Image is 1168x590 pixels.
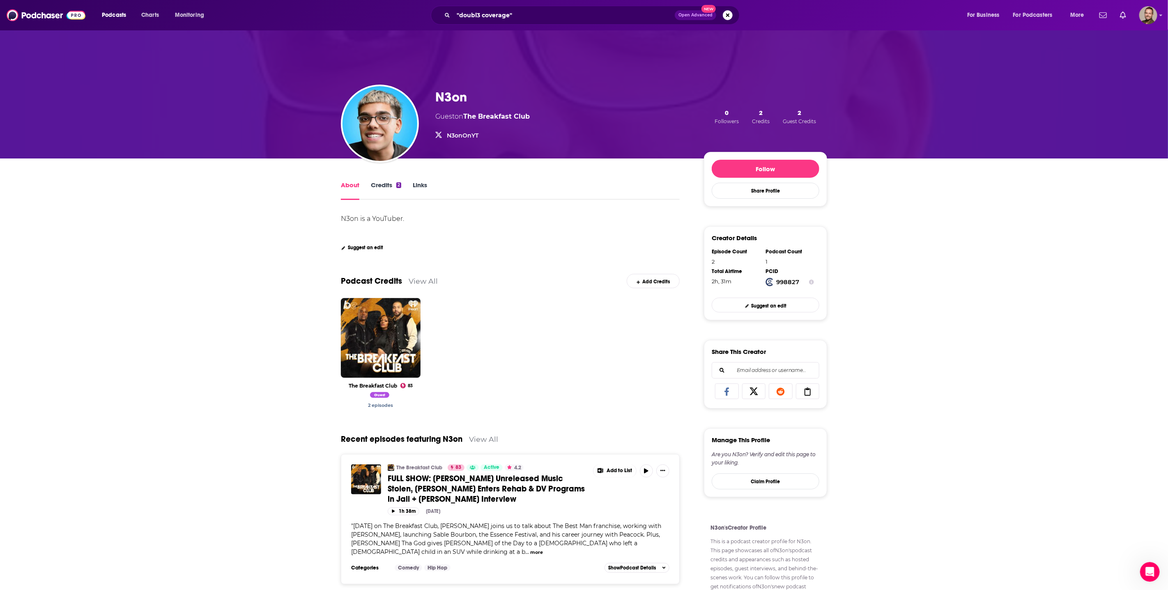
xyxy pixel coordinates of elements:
[766,258,814,265] div: 1
[656,464,669,478] button: Show More Button
[102,9,126,21] span: Podcasts
[712,183,819,199] button: Share Profile
[439,6,747,25] div: Search podcasts, credits, & more...
[351,522,661,556] span: [DATE] on The Breakfast Club, [PERSON_NAME] joins us to talk about The Best Man franchise, workin...
[710,524,821,531] h4: N3on's Creator Profile
[424,565,451,571] a: Hip Hop
[678,13,713,17] span: Open Advanced
[453,9,675,22] input: Search podcasts, credits, & more...
[961,9,1010,22] button: open menu
[1065,9,1094,22] button: open menu
[712,248,760,255] div: Episode Count
[141,9,159,21] span: Charts
[370,393,391,399] a: N3on
[742,383,766,399] a: Share on X/Twitter
[349,383,397,389] a: The Breakfast Club
[435,89,467,105] h1: N3on
[435,112,455,120] span: Guest
[777,278,800,286] strong: 998827
[447,132,478,139] a: N3onOnYT
[766,278,774,286] img: Podchaser Creator ID logo
[783,118,816,124] span: Guest Credits
[396,464,442,471] a: The Breakfast Club
[607,468,632,474] span: Add to List
[769,383,793,399] a: Share on Reddit
[712,160,819,178] button: Follow
[351,464,381,494] img: FULL SHOW: Beyoncé’s Unreleased Music Stolen, Diddy Enters Rehab & DV Programs in Jail + Malcolm ...
[675,10,716,20] button: Open AdvancedNew
[1008,9,1065,22] button: open menu
[96,9,137,22] button: open menu
[505,464,524,471] button: 4.2
[1096,8,1110,22] a: Show notifications dropdown
[396,182,401,188] div: 2
[712,298,819,312] a: Suggest an edit
[627,274,680,288] a: Add Credits
[395,565,422,571] a: Comedy
[797,538,810,544] a: N3on
[781,108,819,125] button: 2Guest Credits
[1140,562,1160,582] iframe: Intercom live chat
[712,436,770,444] h3: Manage This Profile
[712,278,731,285] span: 2 hours, 31 minutes, 7 seconds
[370,392,389,398] span: Guest
[525,548,529,556] span: ...
[712,268,760,275] div: Total Airtime
[351,522,661,556] span: "
[455,464,461,472] span: 83
[712,362,819,379] div: Search followers
[463,112,530,120] a: The Breakfast Club
[608,565,656,571] span: Show Podcast Details
[712,473,819,489] button: Claim Profile
[426,508,440,514] div: [DATE]
[712,108,741,125] button: 0Followers
[712,258,760,265] div: 2
[341,181,359,200] a: About
[413,181,427,200] a: Links
[343,86,417,161] img: N3on
[725,109,729,117] span: 0
[341,276,402,286] a: Podcast Credits
[1070,9,1084,21] span: More
[455,112,530,120] span: on
[701,5,716,13] span: New
[388,473,587,504] a: FULL SHOW: [PERSON_NAME] Unreleased Music Stolen, [PERSON_NAME] Enters Rehab & DV Programs in Jai...
[408,384,413,388] span: 83
[752,118,770,124] span: Credits
[796,383,820,399] a: Copy Link
[341,245,383,250] a: Suggest an edit
[715,383,739,399] a: Share on Facebook
[1139,6,1157,24] img: User Profile
[967,9,1000,21] span: For Business
[388,464,394,471] img: The Breakfast Club
[715,118,739,124] span: Followers
[712,450,819,467] div: Are you N3on? Verify and edit this page to your liking.
[593,464,636,478] button: Show More Button
[1117,8,1129,22] a: Show notifications dropdown
[136,9,164,22] a: Charts
[409,277,438,285] a: View All
[368,402,393,408] a: N3on
[759,109,763,117] span: 2
[766,268,814,275] div: PCID
[719,363,812,378] input: Email address or username...
[750,108,773,125] button: 2Credits
[605,563,669,573] button: ShowPodcast Details
[1139,6,1157,24] button: Show profile menu
[712,234,757,242] h3: Creator Details
[484,464,499,472] span: Active
[469,435,498,443] a: View All
[388,507,419,515] button: 1h 38m
[798,109,802,117] span: 2
[7,7,85,23] img: Podchaser - Follow, Share and Rate Podcasts
[371,181,401,200] a: Credits2
[400,383,413,388] a: 83
[530,549,543,556] button: more
[1013,9,1053,21] span: For Podcasters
